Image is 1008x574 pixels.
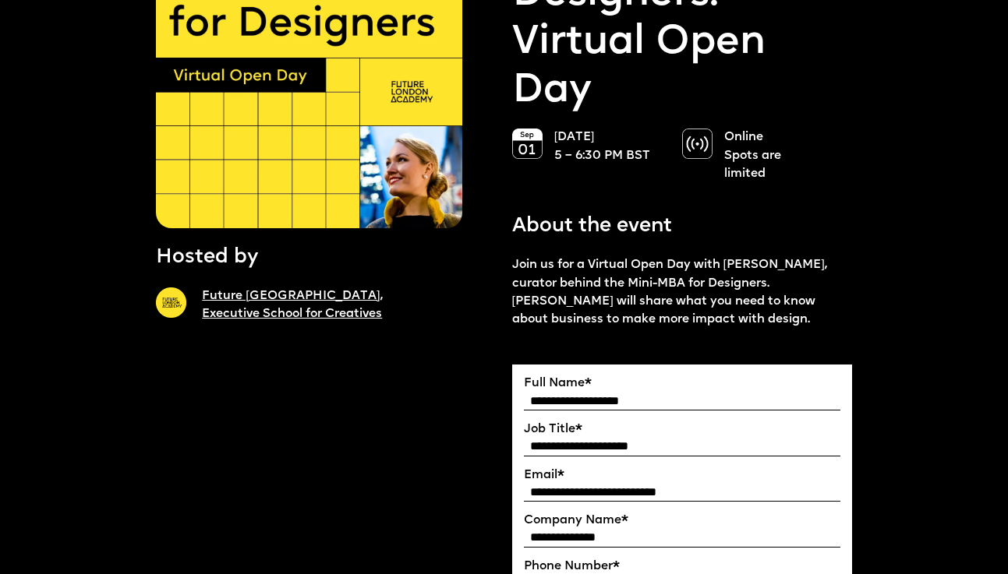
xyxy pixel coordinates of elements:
p: Online Spots are limited [724,129,821,183]
img: A yellow circle with Future London Academy logo [156,287,186,318]
label: Phone Number [524,559,841,574]
label: Job Title [524,422,841,437]
label: Company Name [524,513,841,528]
p: Join us for a Virtual Open Day with [PERSON_NAME], curator behind the Mini-MBA for Designers. [PE... [512,256,853,329]
a: Future [GEOGRAPHIC_DATA],Executive School for Creatives [202,290,382,320]
p: About the event [512,213,672,241]
p: [DATE] 5 – 6:30 PM BST [554,129,650,165]
p: Hosted by [156,244,258,272]
label: Email [524,468,841,483]
label: Full Name [524,376,841,391]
